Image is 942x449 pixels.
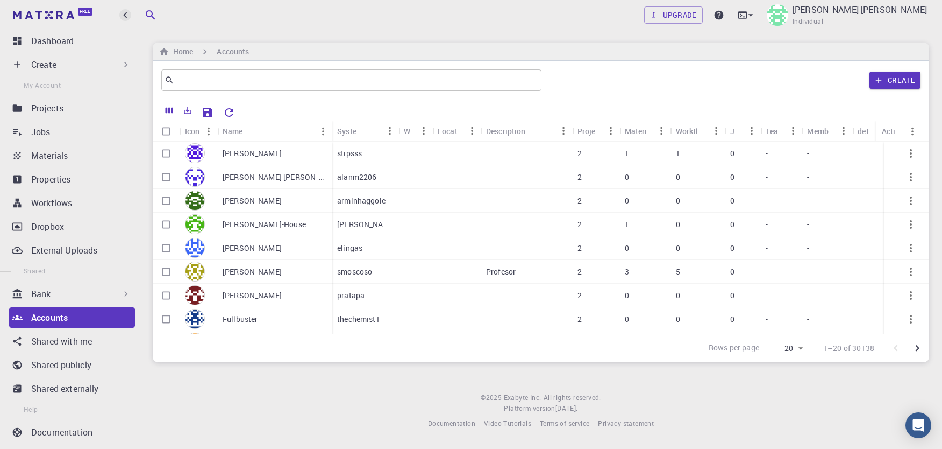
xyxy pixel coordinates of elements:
p: 0 [730,314,734,325]
p: smoscoso [337,266,372,277]
div: Description [481,121,572,142]
a: Dashboard [9,30,135,52]
p: [PERSON_NAME] [223,290,282,301]
div: Description [486,121,526,142]
img: avatar [185,214,205,234]
div: Materials [619,121,670,142]
div: Web [398,121,432,142]
p: 0 [625,195,629,206]
p: - [766,172,768,183]
p: Dropbox [31,220,64,233]
p: 2 [577,314,582,325]
div: Materials [625,121,653,142]
p: 3 [625,266,629,277]
p: 5 [676,266,680,277]
div: Members [807,121,835,142]
p: - [807,243,809,254]
p: 0 [676,219,680,230]
button: Sort [243,123,260,140]
p: pratapa [337,290,365,301]
img: avatar [185,167,205,187]
div: Name [217,121,332,142]
p: 0 [676,195,680,206]
p: - [766,148,768,159]
p: - [807,172,809,183]
button: Menu [200,123,217,140]
a: Privacy statement [598,418,654,429]
span: Shared [24,266,45,275]
a: Workflows [9,192,135,214]
p: Projects [31,102,63,115]
div: default [858,121,877,142]
div: 20 [766,341,806,356]
span: Help [24,405,38,413]
p: - [807,195,809,206]
p: 2 [577,172,582,183]
p: Create [31,58,56,71]
div: Jobs [730,121,743,142]
p: 0 [730,172,734,183]
div: Actions [882,121,904,142]
a: Materials [9,145,135,166]
p: [PERSON_NAME] [223,243,282,254]
span: Video Tutorials [484,419,531,427]
p: arminhaggoie [337,195,386,206]
a: Documentation [428,418,475,429]
div: default [852,121,895,142]
span: Free [80,9,90,15]
p: 2 [577,290,582,301]
p: - [766,195,768,206]
a: Accounts [9,307,135,328]
button: Menu [602,122,619,139]
p: 0 [625,314,629,325]
button: Reset Explorer Settings [218,102,240,123]
p: Rows per page: [709,342,761,355]
span: Platform version [504,403,555,414]
p: Properties [31,173,71,186]
span: Support [22,8,60,17]
img: logo [13,11,74,19]
p: 2 [577,266,582,277]
p: External Uploads [31,244,97,257]
span: My Account [24,81,61,89]
span: Privacy statement [598,419,654,427]
a: Shared with me [9,331,135,352]
div: Workflows [676,121,708,142]
div: Projects [572,121,619,142]
button: Menu [463,122,481,139]
p: [PERSON_NAME] [223,195,282,206]
p: [PERSON_NAME] [337,219,393,230]
p: - [766,266,768,277]
p: - [766,314,768,325]
img: avatar [185,238,205,258]
a: Shared publicly [9,354,135,376]
div: System Name [337,121,364,142]
button: Menu [835,122,852,139]
p: 0 [676,172,680,183]
a: Free [11,6,96,24]
button: Menu [415,122,432,139]
p: 1 [676,148,680,159]
p: 2 [577,148,582,159]
p: Shared publicly [31,359,91,371]
button: Create [869,72,920,89]
img: avatar [185,333,205,353]
a: Properties [9,169,135,190]
p: 2 [577,219,582,230]
div: Location [438,121,463,142]
p: 2 [577,195,582,206]
p: - [766,219,768,230]
button: Menu [381,122,398,139]
div: System Name [332,121,398,142]
div: Teams [766,121,784,142]
p: . [486,148,488,159]
p: [PERSON_NAME] [223,266,282,277]
button: Sort [364,122,381,139]
div: Workflows [670,121,725,142]
button: Menu [784,122,802,139]
p: - [807,219,809,230]
div: Teams [760,121,802,142]
div: Bank [9,283,135,305]
span: Individual [793,16,823,27]
p: - [807,290,809,301]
